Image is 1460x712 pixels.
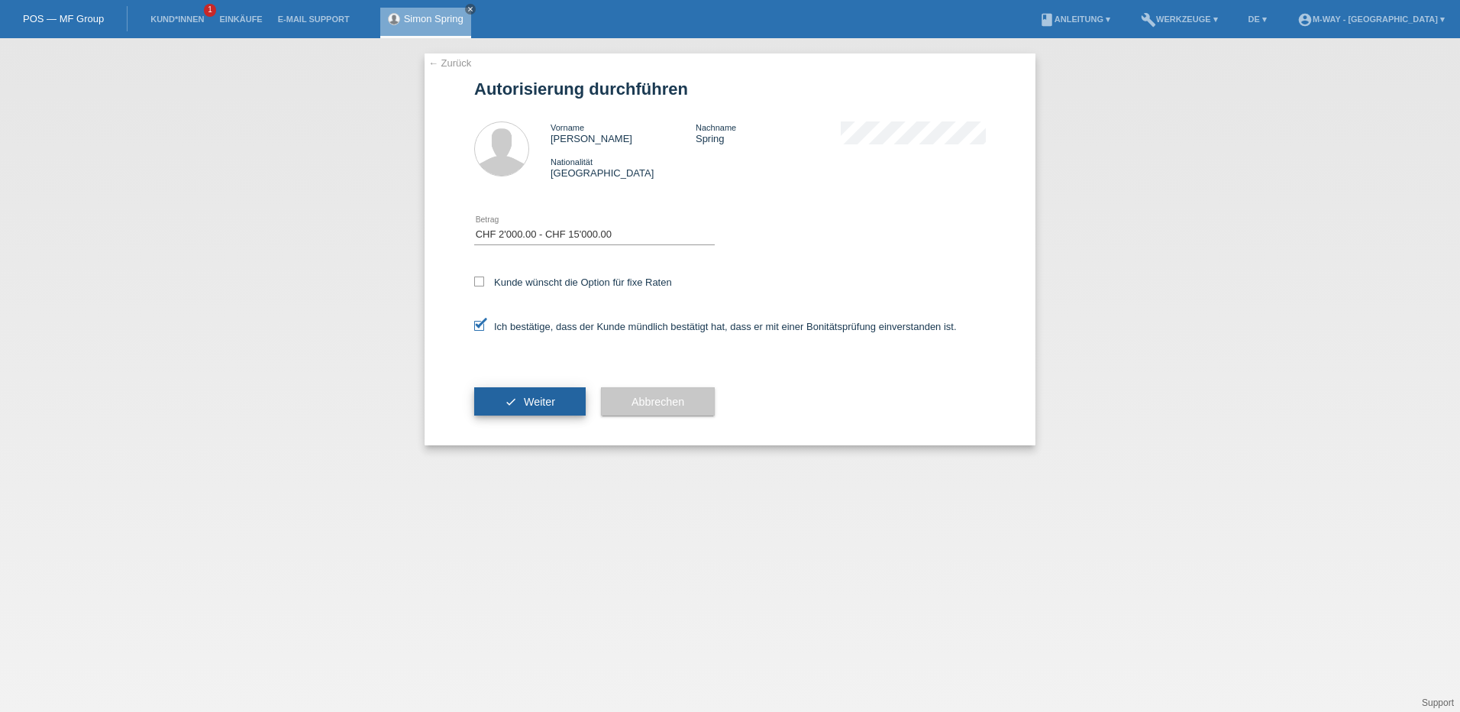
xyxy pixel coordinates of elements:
div: [PERSON_NAME] [551,121,696,144]
a: ← Zurück [428,57,471,69]
button: check Weiter [474,387,586,416]
i: close [467,5,474,13]
a: Support [1422,697,1454,708]
i: build [1141,12,1156,28]
i: check [505,396,517,408]
a: Kund*innen [143,15,212,24]
a: POS — MF Group [23,13,104,24]
a: Einkäufe [212,15,270,24]
a: account_circlem-way - [GEOGRAPHIC_DATA] ▾ [1290,15,1452,24]
span: Nationalität [551,157,593,167]
i: book [1039,12,1055,28]
span: Nachname [696,123,736,132]
i: account_circle [1297,12,1313,28]
a: close [465,4,476,15]
span: Weiter [524,396,555,408]
span: 1 [204,4,216,17]
a: DE ▾ [1241,15,1274,24]
a: bookAnleitung ▾ [1032,15,1118,24]
a: Simon Spring [404,13,464,24]
a: buildWerkzeuge ▾ [1133,15,1226,24]
h1: Autorisierung durchführen [474,79,986,99]
div: Spring [696,121,841,144]
a: E-Mail Support [270,15,357,24]
label: Kunde wünscht die Option für fixe Raten [474,277,672,288]
label: Ich bestätige, dass der Kunde mündlich bestätigt hat, dass er mit einer Bonitätsprüfung einversta... [474,321,957,332]
span: Abbrechen [631,396,684,408]
span: Vorname [551,123,584,132]
button: Abbrechen [601,387,715,416]
div: [GEOGRAPHIC_DATA] [551,156,696,179]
